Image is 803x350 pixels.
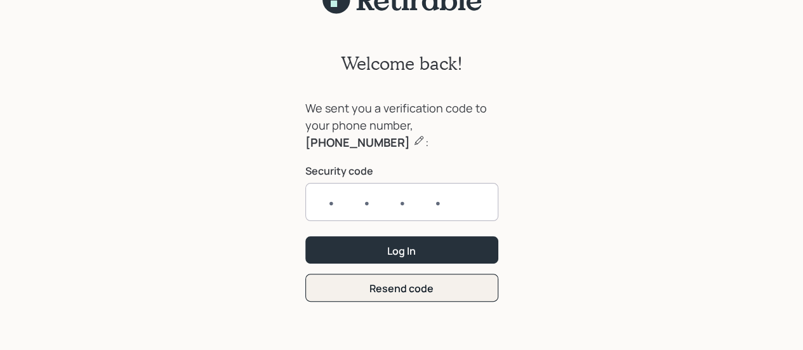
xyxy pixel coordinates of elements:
[341,53,463,74] h2: Welcome back!
[305,183,498,221] input: ••••
[305,236,498,264] button: Log In
[305,100,498,151] div: We sent you a verification code to your phone number, :
[305,274,498,301] button: Resend code
[387,244,416,258] div: Log In
[305,135,410,150] b: [PHONE_NUMBER]
[305,164,498,178] label: Security code
[369,281,434,295] div: Resend code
